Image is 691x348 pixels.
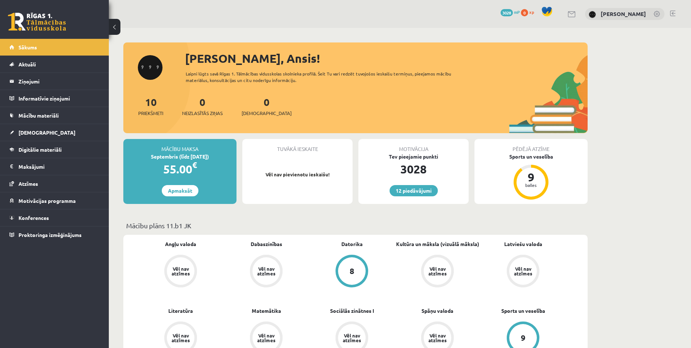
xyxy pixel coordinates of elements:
[192,160,197,170] span: €
[251,240,282,248] a: Dabaszinības
[186,70,464,83] div: Laipni lūgts savā Rīgas 1. Tālmācības vidusskolas skolnieka profilā. Šeit Tu vari redzēt tuvojošo...
[18,214,49,221] span: Konferences
[358,139,469,153] div: Motivācija
[170,333,191,343] div: Vēl nav atzīmes
[126,221,585,230] p: Mācību plāns 11.b1 JK
[358,153,469,160] div: Tev pieejamie punkti
[9,124,100,141] a: [DEMOGRAPHIC_DATA]
[252,307,281,315] a: Matemātika
[421,307,453,315] a: Spāņu valoda
[182,95,223,117] a: 0Neizlasītās ziņas
[395,255,480,289] a: Vēl nav atzīmes
[520,171,542,183] div: 9
[223,255,309,289] a: Vēl nav atzīmes
[9,56,100,73] a: Aktuāli
[165,240,196,248] a: Angļu valoda
[396,240,479,248] a: Kultūra un māksla (vizuālā māksla)
[358,160,469,178] div: 3028
[18,90,100,107] legend: Informatīvie ziņojumi
[474,153,588,160] div: Sports un veselība
[170,266,191,276] div: Vēl nav atzīmes
[18,61,36,67] span: Aktuāli
[182,110,223,117] span: Neizlasītās ziņas
[123,139,236,153] div: Mācību maksa
[185,50,588,67] div: [PERSON_NAME], Ansis!
[480,255,566,289] a: Vēl nav atzīmes
[242,139,353,153] div: Tuvākā ieskaite
[246,171,349,178] p: Vēl nav pievienotu ieskaišu!
[427,266,448,276] div: Vēl nav atzīmes
[521,9,528,16] span: 0
[474,139,588,153] div: Pēdējā atzīme
[138,110,163,117] span: Priekšmeti
[427,333,448,343] div: Vēl nav atzīmes
[138,95,163,117] a: 10Priekšmeti
[521,9,538,15] a: 0 xp
[18,44,37,50] span: Sākums
[18,112,59,119] span: Mācību materiāli
[18,232,82,238] span: Proktoringa izmēģinājums
[18,180,38,187] span: Atzīmes
[501,9,513,16] span: 3028
[501,307,545,315] a: Sports un veselība
[309,255,395,289] a: 8
[513,266,533,276] div: Vēl nav atzīmes
[529,9,534,15] span: xp
[18,73,100,90] legend: Ziņojumi
[520,183,542,187] div: balles
[18,146,62,153] span: Digitālie materiāli
[242,110,292,117] span: [DEMOGRAPHIC_DATA]
[9,226,100,243] a: Proktoringa izmēģinājums
[474,153,588,201] a: Sports un veselība 9 balles
[9,90,100,107] a: Informatīvie ziņojumi
[9,175,100,192] a: Atzīmes
[501,9,520,15] a: 3028 mP
[589,11,596,18] img: Ansis Eglājs
[504,240,542,248] a: Latviešu valoda
[341,240,363,248] a: Datorika
[521,334,526,342] div: 9
[138,255,223,289] a: Vēl nav atzīmes
[242,95,292,117] a: 0[DEMOGRAPHIC_DATA]
[342,333,362,343] div: Vēl nav atzīmes
[350,267,354,275] div: 8
[256,266,276,276] div: Vēl nav atzīmes
[123,160,236,178] div: 55.00
[390,185,438,196] a: 12 piedāvājumi
[162,185,198,196] a: Apmaksāt
[9,39,100,56] a: Sākums
[9,158,100,175] a: Maksājumi
[330,307,374,315] a: Sociālās zinātnes I
[18,197,76,204] span: Motivācijas programma
[256,333,276,343] div: Vēl nav atzīmes
[9,209,100,226] a: Konferences
[9,73,100,90] a: Ziņojumi
[168,307,193,315] a: Literatūra
[8,13,66,31] a: Rīgas 1. Tālmācības vidusskola
[18,129,75,136] span: [DEMOGRAPHIC_DATA]
[18,158,100,175] legend: Maksājumi
[514,9,520,15] span: mP
[9,107,100,124] a: Mācību materiāli
[9,141,100,158] a: Digitālie materiāli
[123,153,236,160] div: Septembris (līdz [DATE])
[9,192,100,209] a: Motivācijas programma
[601,10,646,17] a: [PERSON_NAME]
